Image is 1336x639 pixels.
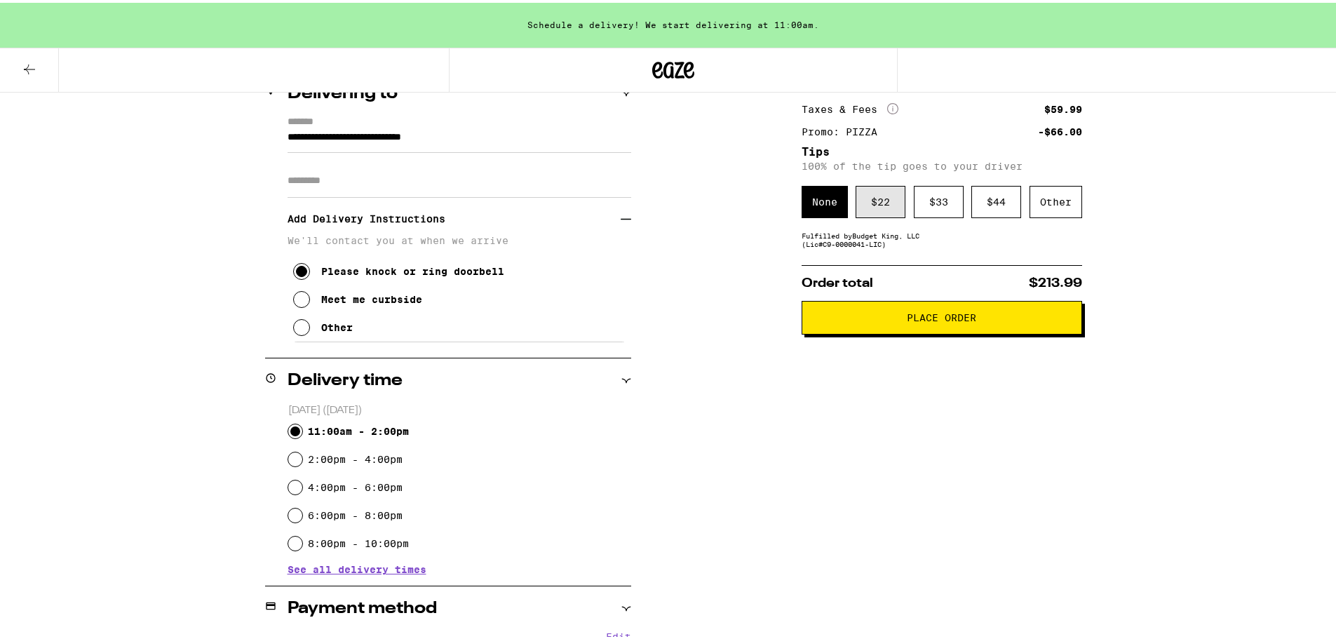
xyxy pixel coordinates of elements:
[321,319,353,330] div: Other
[907,310,976,320] span: Place Order
[288,200,621,232] h3: Add Delivery Instructions
[802,144,1082,155] h5: Tips
[1044,102,1082,112] div: $59.99
[288,562,426,572] button: See all delivery times
[802,183,848,215] div: None
[293,311,353,339] button: Other
[288,598,437,614] h2: Payment method
[308,479,403,490] label: 4:00pm - 6:00pm
[308,535,409,546] label: 8:00pm - 10:00pm
[802,158,1082,169] p: 100% of the tip goes to your driver
[971,183,1021,215] div: $ 44
[802,124,887,134] div: Promo: PIZZA
[802,229,1082,245] div: Fulfilled by Budget King, LLC (Lic# C9-0000041-LIC )
[288,370,403,386] h2: Delivery time
[321,263,504,274] div: Please knock or ring doorbell
[1038,124,1082,134] div: -$66.00
[293,255,504,283] button: Please knock or ring doorbell
[1030,183,1082,215] div: Other
[802,274,873,287] span: Order total
[288,232,631,243] p: We'll contact you at when we arrive
[288,401,631,415] p: [DATE] ([DATE])
[288,83,398,100] h2: Delivering to
[914,183,964,215] div: $ 33
[308,451,403,462] label: 2:00pm - 4:00pm
[802,298,1082,332] button: Place Order
[321,291,422,302] div: Meet me curbside
[1029,274,1082,287] span: $213.99
[856,183,905,215] div: $ 22
[293,283,422,311] button: Meet me curbside
[308,423,409,434] label: 11:00am - 2:00pm
[308,507,403,518] label: 6:00pm - 8:00pm
[802,100,898,113] div: Taxes & Fees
